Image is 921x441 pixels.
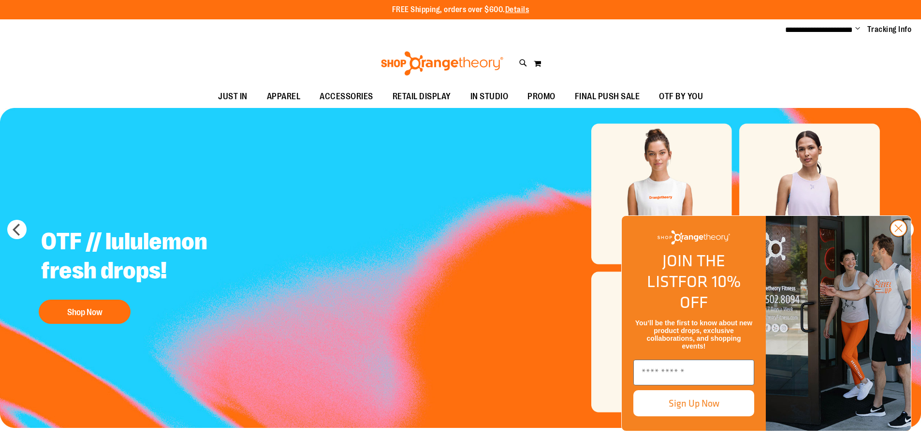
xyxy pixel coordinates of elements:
[678,269,741,314] span: FOR 10% OFF
[647,248,725,293] span: JOIN THE LIST
[383,86,461,108] a: RETAIL DISPLAY
[267,86,301,107] span: APPAREL
[612,206,921,441] div: FLYOUT Form
[527,86,556,107] span: PROMO
[461,86,518,108] a: IN STUDIO
[565,86,650,108] a: FINAL PUSH SALE
[518,86,565,108] a: PROMO
[766,216,911,431] img: Shop Orangtheory
[575,86,640,107] span: FINAL PUSH SALE
[7,220,27,239] button: prev
[867,24,912,35] a: Tracking Info
[34,220,274,329] a: OTF // lululemon fresh drops! Shop Now
[855,25,860,34] button: Account menu
[635,319,752,350] span: You’ll be the first to know about new product drops, exclusive collaborations, and shopping events!
[208,86,257,108] a: JUST IN
[890,219,907,237] button: Close dialog
[257,86,310,108] a: APPAREL
[470,86,509,107] span: IN STUDIO
[633,360,754,385] input: Enter email
[658,230,730,244] img: Shop Orangetheory
[39,300,131,324] button: Shop Now
[649,86,713,108] a: OTF BY YOU
[392,4,529,15] p: FREE Shipping, orders over $600.
[505,5,529,14] a: Details
[393,86,451,107] span: RETAIL DISPLAY
[320,86,373,107] span: ACCESSORIES
[310,86,383,108] a: ACCESSORIES
[659,86,703,107] span: OTF BY YOU
[380,51,505,76] img: Shop Orangetheory
[218,86,248,107] span: JUST IN
[633,390,754,416] button: Sign Up Now
[34,220,274,295] h2: OTF // lululemon fresh drops!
